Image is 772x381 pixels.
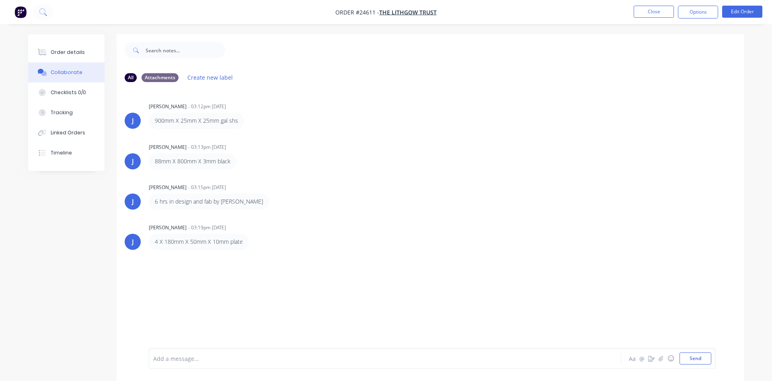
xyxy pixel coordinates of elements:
[183,72,237,83] button: Create new label
[125,73,137,82] div: All
[149,103,187,110] div: [PERSON_NAME]
[51,129,85,136] div: Linked Orders
[142,73,179,82] div: Attachments
[146,42,225,58] input: Search notes...
[188,144,226,151] div: - 03:13pm [DATE]
[379,8,437,16] a: THE LITHGOW TRUST
[188,103,226,110] div: - 03:12pm [DATE]
[28,42,105,62] button: Order details
[722,6,762,18] button: Edit Order
[680,352,711,365] button: Send
[51,149,72,157] div: Timeline
[627,354,637,363] button: Aa
[188,184,226,191] div: - 03:15pm [DATE]
[132,157,134,166] div: J
[28,143,105,163] button: Timeline
[14,6,27,18] img: Factory
[28,82,105,103] button: Checklists 0/0
[155,238,243,246] p: 4 X 180mm X 50mm X 10mm plate
[155,198,263,206] p: 6 hrs in design and fab by [PERSON_NAME]
[28,103,105,123] button: Tracking
[634,6,674,18] button: Close
[155,117,238,125] p: 900mm X 25mm X 25mm gal shs
[28,123,105,143] button: Linked Orders
[335,8,379,16] span: Order #24611 -
[188,224,226,231] div: - 03:19pm [DATE]
[132,237,134,247] div: J
[51,69,82,76] div: Collaborate
[132,116,134,126] div: J
[149,184,187,191] div: [PERSON_NAME]
[28,62,105,82] button: Collaborate
[666,354,675,363] button: ☺
[51,109,73,116] div: Tracking
[678,6,718,19] button: Options
[51,49,85,56] div: Order details
[149,224,187,231] div: [PERSON_NAME]
[637,354,647,363] button: @
[149,144,187,151] div: [PERSON_NAME]
[155,157,230,165] p: 88mm X 800mm X 3mm black
[132,197,134,206] div: J
[51,89,86,96] div: Checklists 0/0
